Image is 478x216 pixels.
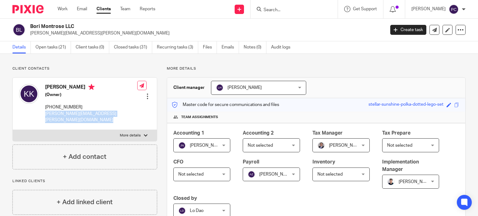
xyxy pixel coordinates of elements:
a: Clients [96,6,111,12]
a: Reports [140,6,155,12]
p: More details [120,133,141,138]
span: [PERSON_NAME] [227,85,262,90]
input: Search [263,7,319,13]
span: Inventory [312,159,335,164]
h5: (Owner) [45,92,137,98]
span: [PERSON_NAME] [190,143,224,148]
span: Payroll [243,159,259,164]
h2: Bori Montrose LLC [30,23,311,30]
div: stellar-sunshine-polka-dotted-lego-set [368,101,443,108]
span: Closed by [173,196,197,201]
p: Master code for secure communications and files [172,102,279,108]
h4: + Add contact [63,152,106,162]
span: [PERSON_NAME] [259,172,293,177]
p: [PERSON_NAME][EMAIL_ADDRESS][PERSON_NAME][DOMAIN_NAME] [30,30,381,36]
img: svg%3E [178,142,186,149]
span: Not selected [387,143,412,148]
img: svg%3E [12,23,26,36]
img: svg%3E [216,84,223,91]
img: svg%3E [178,207,186,214]
a: Open tasks (21) [35,41,71,53]
span: Not selected [178,172,204,177]
p: [PERSON_NAME] [411,6,446,12]
a: Team [120,6,130,12]
a: Files [203,41,217,53]
a: Closed tasks (31) [114,41,152,53]
a: Client tasks (0) [76,41,109,53]
span: Accounting 1 [173,131,204,136]
a: Details [12,41,31,53]
a: Email [77,6,87,12]
p: Client contacts [12,66,157,71]
a: Work [58,6,68,12]
span: Not selected [248,143,273,148]
a: Create task [390,25,426,35]
a: Notes (0) [244,41,266,53]
img: IMG_0272.png [387,178,395,186]
i: Primary [88,84,95,90]
span: Team assignments [181,115,218,120]
p: More details [167,66,466,71]
a: Audit logs [271,41,295,53]
span: Tax Manager [312,131,343,136]
p: Linked clients [12,179,157,184]
h4: + Add linked client [57,197,113,207]
span: Accounting 2 [243,131,274,136]
p: [PERSON_NAME][EMAIL_ADDRESS][PERSON_NAME][DOMAIN_NAME] [45,111,137,123]
p: [PHONE_NUMBER] [45,104,137,110]
span: Tax Prepare [382,131,410,136]
img: svg%3E [248,171,255,178]
span: Get Support [353,7,377,11]
span: CFO [173,159,183,164]
img: thumbnail_IMG_0720.jpg [317,142,325,149]
a: Recurring tasks (3) [157,41,198,53]
span: Lo Dao [190,209,204,213]
img: svg%3E [449,4,459,14]
a: Emails [222,41,239,53]
span: Implementation Manager [382,159,419,172]
h3: Client manager [173,85,205,91]
img: svg%3E [19,84,39,104]
img: Pixie [12,5,44,13]
span: [PERSON_NAME] [399,180,433,184]
h4: [PERSON_NAME] [45,84,137,92]
span: Not selected [317,172,343,177]
span: [PERSON_NAME] [329,143,363,148]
